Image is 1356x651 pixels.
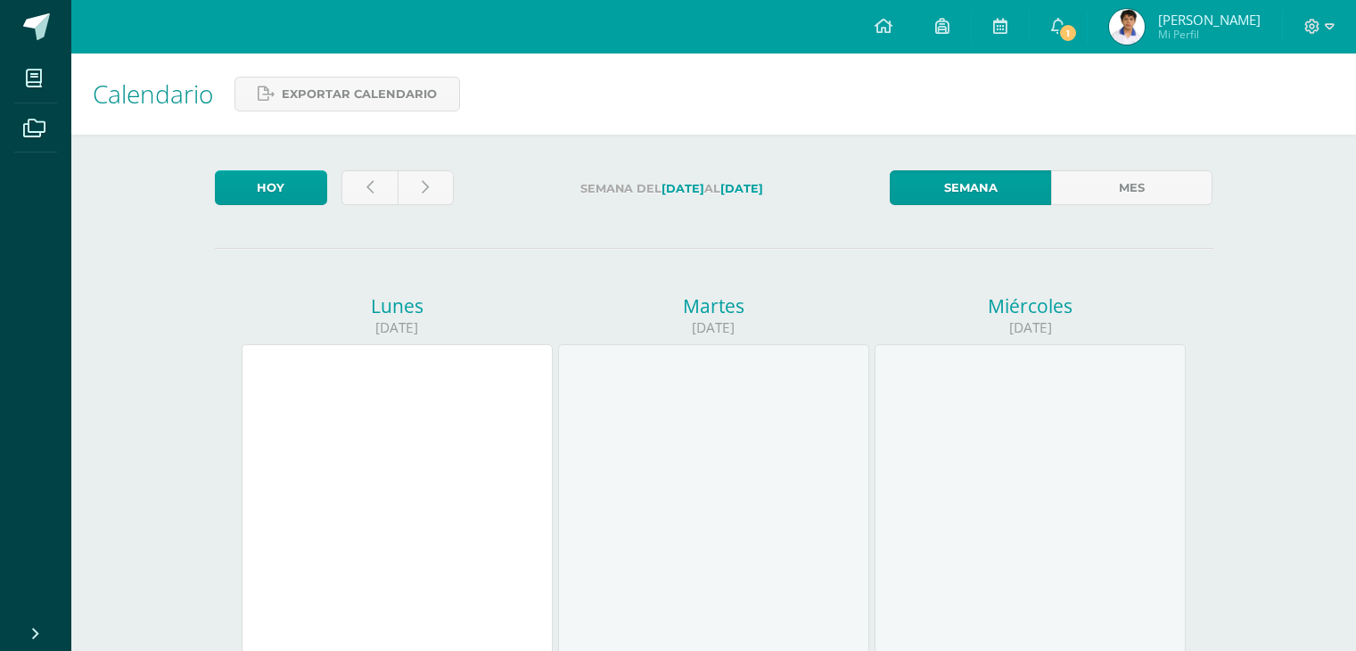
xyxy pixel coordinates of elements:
[720,182,763,195] strong: [DATE]
[1158,11,1261,29] span: [PERSON_NAME]
[1058,23,1078,43] span: 1
[558,318,869,337] div: [DATE]
[468,170,875,207] label: Semana del al
[1158,27,1261,42] span: Mi Perfil
[1109,9,1145,45] img: e1452881eee4047204c5bfab49ceb0f5.png
[242,318,553,337] div: [DATE]
[875,293,1186,318] div: Miércoles
[93,77,213,111] span: Calendario
[662,182,704,195] strong: [DATE]
[234,77,460,111] a: Exportar calendario
[1051,170,1212,205] a: Mes
[215,170,327,205] a: Hoy
[242,293,553,318] div: Lunes
[558,293,869,318] div: Martes
[890,170,1051,205] a: Semana
[282,78,437,111] span: Exportar calendario
[875,318,1186,337] div: [DATE]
